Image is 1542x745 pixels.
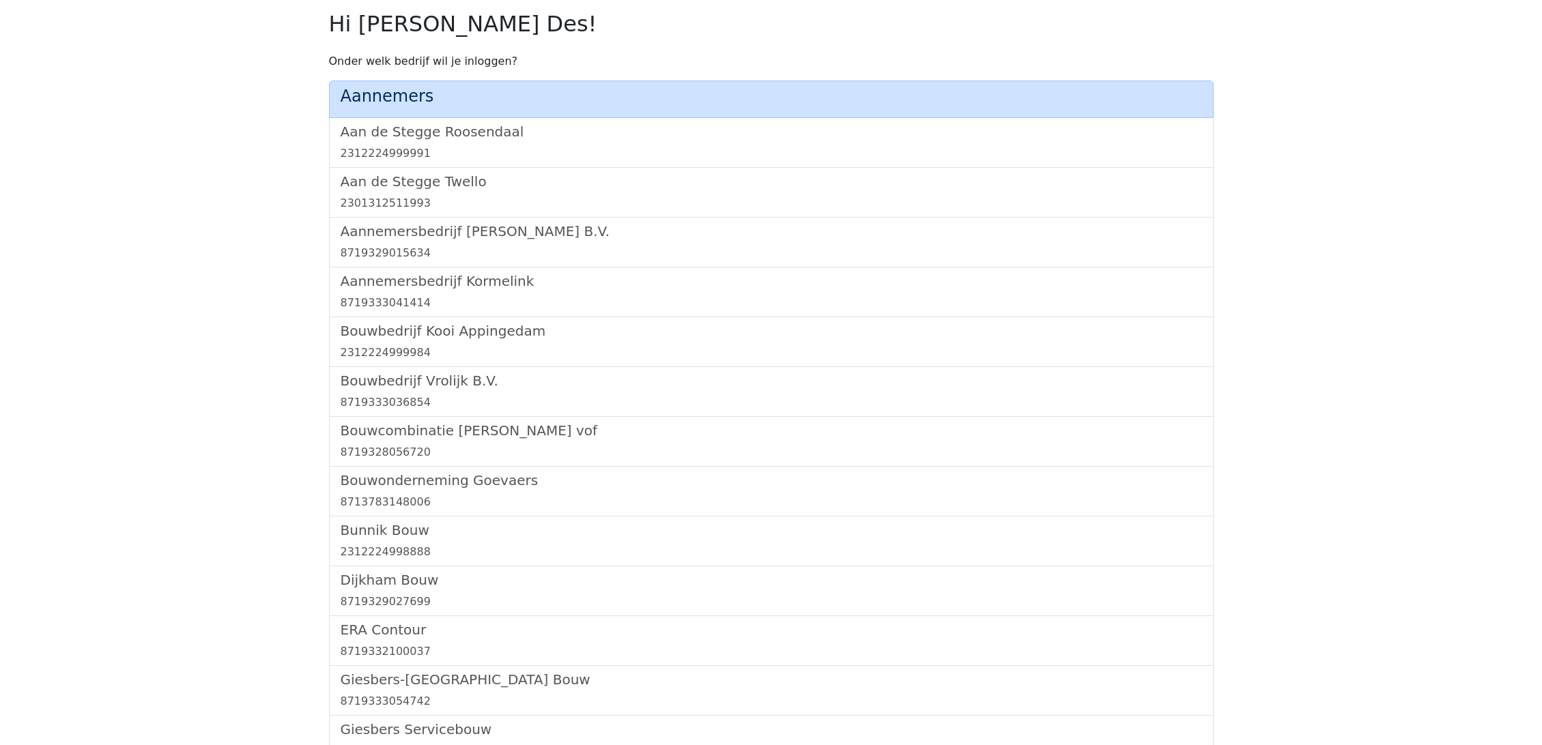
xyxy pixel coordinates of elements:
h5: Aan de Stegge Twello [341,173,1202,190]
h5: Aannemersbedrijf [PERSON_NAME] B.V. [341,223,1202,239]
h5: Aan de Stegge Roosendaal [341,123,1202,140]
a: ERA Contour8719332100037 [341,622,1202,660]
div: 8713783148006 [341,494,1202,510]
a: Dijkham Bouw8719329027699 [341,572,1202,610]
a: Aan de Stegge Roosendaal2312224999991 [341,123,1202,162]
h5: Giesbers-[GEOGRAPHIC_DATA] Bouw [341,671,1202,688]
div: 8719329015634 [341,245,1202,261]
div: 8719333054742 [341,693,1202,710]
h5: Bouwonderneming Goevaers [341,472,1202,488]
h2: Hi [PERSON_NAME] Des! [329,11,1214,37]
a: Bouwcombinatie [PERSON_NAME] vof8719328056720 [341,422,1202,461]
div: 2301312511993 [341,195,1202,211]
p: Onder welk bedrijf wil je inloggen? [329,53,1214,70]
a: Bouwonderneming Goevaers8713783148006 [341,472,1202,510]
h4: Aannemers [341,87,1202,106]
a: Aannemersbedrijf Kormelink8719333041414 [341,273,1202,311]
a: Bunnik Bouw2312224998888 [341,522,1202,560]
div: 8719328056720 [341,444,1202,461]
h5: ERA Contour [341,622,1202,638]
div: 8719329027699 [341,594,1202,610]
h5: Giesbers Servicebouw [341,721,1202,737]
div: 8719333036854 [341,394,1202,411]
div: 8719333041414 [341,295,1202,311]
div: 2312224998888 [341,544,1202,560]
h5: Bouwbedrijf Vrolijk B.V. [341,372,1202,389]
a: Aan de Stegge Twello2301312511993 [341,173,1202,211]
a: Giesbers-[GEOGRAPHIC_DATA] Bouw8719333054742 [341,671,1202,710]
h5: Aannemersbedrijf Kormelink [341,273,1202,289]
div: 2312224999984 [341,345,1202,361]
a: Bouwbedrijf Vrolijk B.V.8719333036854 [341,372,1202,411]
a: Aannemersbedrijf [PERSON_NAME] B.V.8719329015634 [341,223,1202,261]
div: 8719332100037 [341,643,1202,660]
h5: Dijkham Bouw [341,572,1202,588]
a: Bouwbedrijf Kooi Appingedam2312224999984 [341,323,1202,361]
h5: Bunnik Bouw [341,522,1202,538]
h5: Bouwbedrijf Kooi Appingedam [341,323,1202,339]
h5: Bouwcombinatie [PERSON_NAME] vof [341,422,1202,439]
div: 2312224999991 [341,145,1202,162]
